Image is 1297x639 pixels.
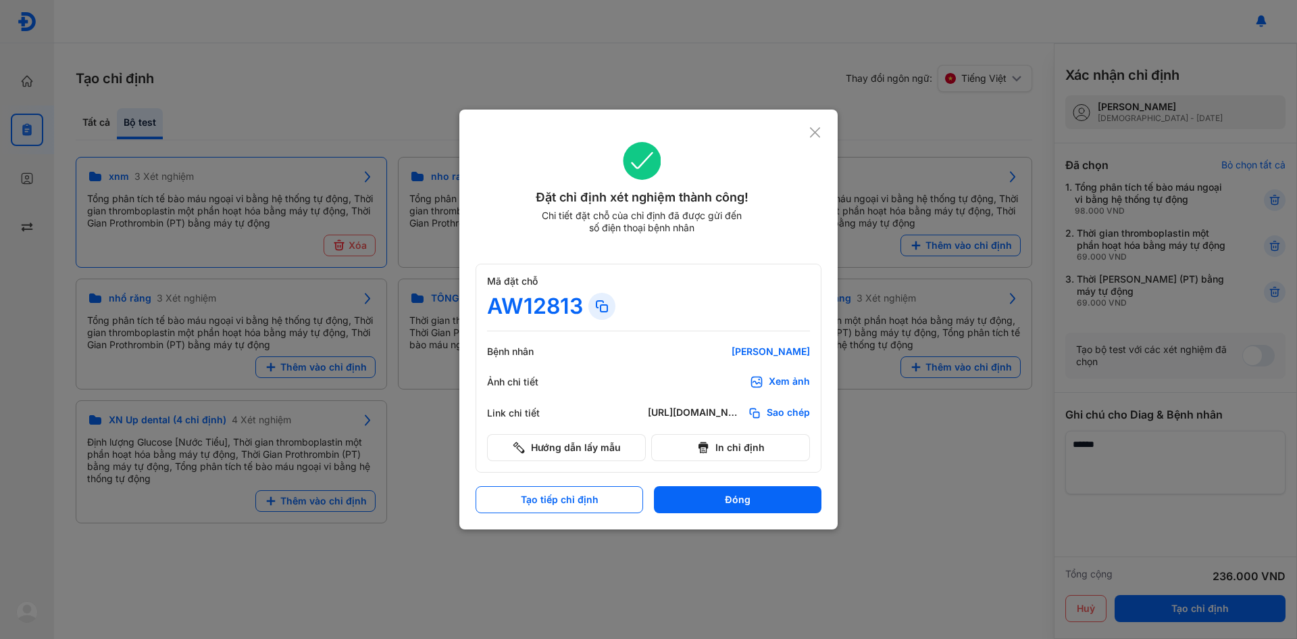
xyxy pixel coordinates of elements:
[487,407,568,419] div: Link chi tiết
[648,406,742,420] div: [URL][DOMAIN_NAME]
[487,434,646,461] button: Hướng dẫn lấy mẫu
[654,486,821,513] button: Đóng
[769,375,810,389] div: Xem ảnh
[487,293,583,320] div: AW12813
[651,434,810,461] button: In chỉ định
[487,346,568,358] div: Bệnh nhân
[648,346,810,358] div: [PERSON_NAME]
[487,376,568,388] div: Ảnh chi tiết
[476,486,643,513] button: Tạo tiếp chỉ định
[536,210,748,234] div: Chi tiết đặt chỗ của chỉ định đã được gửi đến số điện thoại bệnh nhân
[767,406,810,420] span: Sao chép
[476,188,809,207] div: Đặt chỉ định xét nghiệm thành công!
[487,275,810,287] div: Mã đặt chỗ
